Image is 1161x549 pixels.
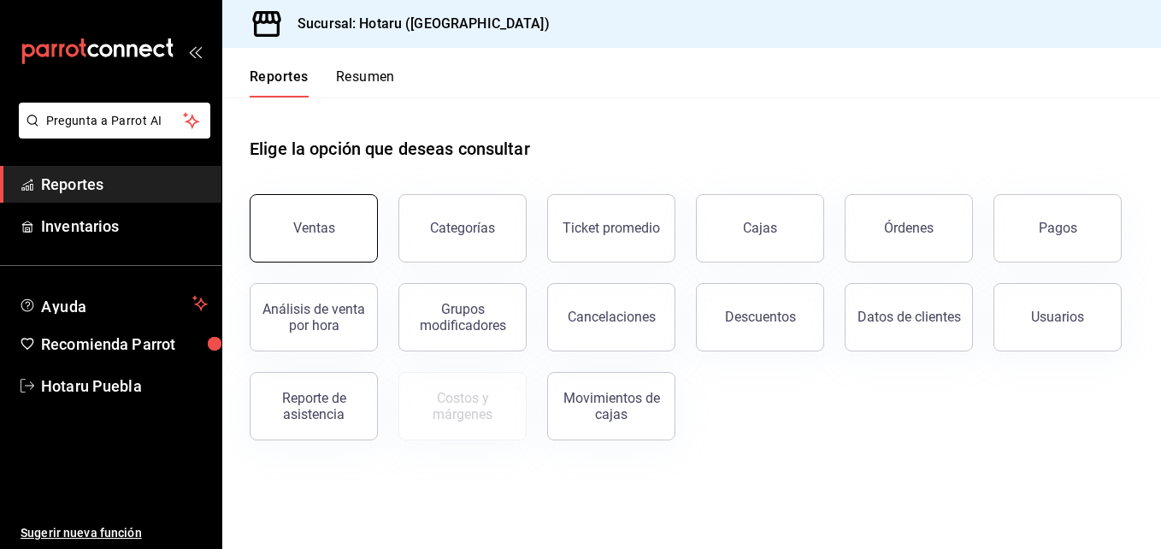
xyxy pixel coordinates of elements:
a: Cajas [696,194,824,263]
div: Análisis de venta por hora [261,301,367,334]
button: Movimientos de cajas [547,372,675,440]
button: Cancelaciones [547,283,675,351]
button: Usuarios [993,283,1122,351]
div: Movimientos de cajas [558,390,664,422]
button: Órdenes [845,194,973,263]
button: Resumen [336,68,395,97]
div: Descuentos [725,309,796,325]
button: Categorías [398,194,527,263]
button: Ventas [250,194,378,263]
div: Cajas [743,218,778,239]
span: Pregunta a Parrot AI [46,112,184,130]
button: Pagos [993,194,1122,263]
div: Datos de clientes [857,309,961,325]
div: Categorías [430,220,495,236]
button: Análisis de venta por hora [250,283,378,351]
button: Descuentos [696,283,824,351]
div: Pagos [1039,220,1077,236]
button: Ticket promedio [547,194,675,263]
button: open_drawer_menu [188,44,202,58]
div: Reporte de asistencia [261,390,367,422]
button: Contrata inventarios para ver este reporte [398,372,527,440]
span: Recomienda Parrot [41,333,208,356]
span: Hotaru Puebla [41,375,208,398]
h3: Sucursal: Hotaru ([GEOGRAPHIC_DATA]) [284,14,550,34]
button: Reporte de asistencia [250,372,378,440]
button: Reportes [250,68,309,97]
div: Ventas [293,220,335,236]
button: Grupos modificadores [398,283,527,351]
div: Usuarios [1031,309,1084,325]
div: Costos y márgenes [410,390,516,422]
button: Pregunta a Parrot AI [19,103,210,139]
div: Cancelaciones [568,309,656,325]
span: Ayuda [41,293,186,314]
div: Grupos modificadores [410,301,516,334]
div: Ticket promedio [563,220,660,236]
a: Pregunta a Parrot AI [12,124,210,142]
div: navigation tabs [250,68,395,97]
span: Inventarios [41,215,208,238]
button: Datos de clientes [845,283,973,351]
h1: Elige la opción que deseas consultar [250,136,530,162]
span: Reportes [41,173,208,196]
span: Sugerir nueva función [21,524,208,542]
div: Órdenes [884,220,934,236]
